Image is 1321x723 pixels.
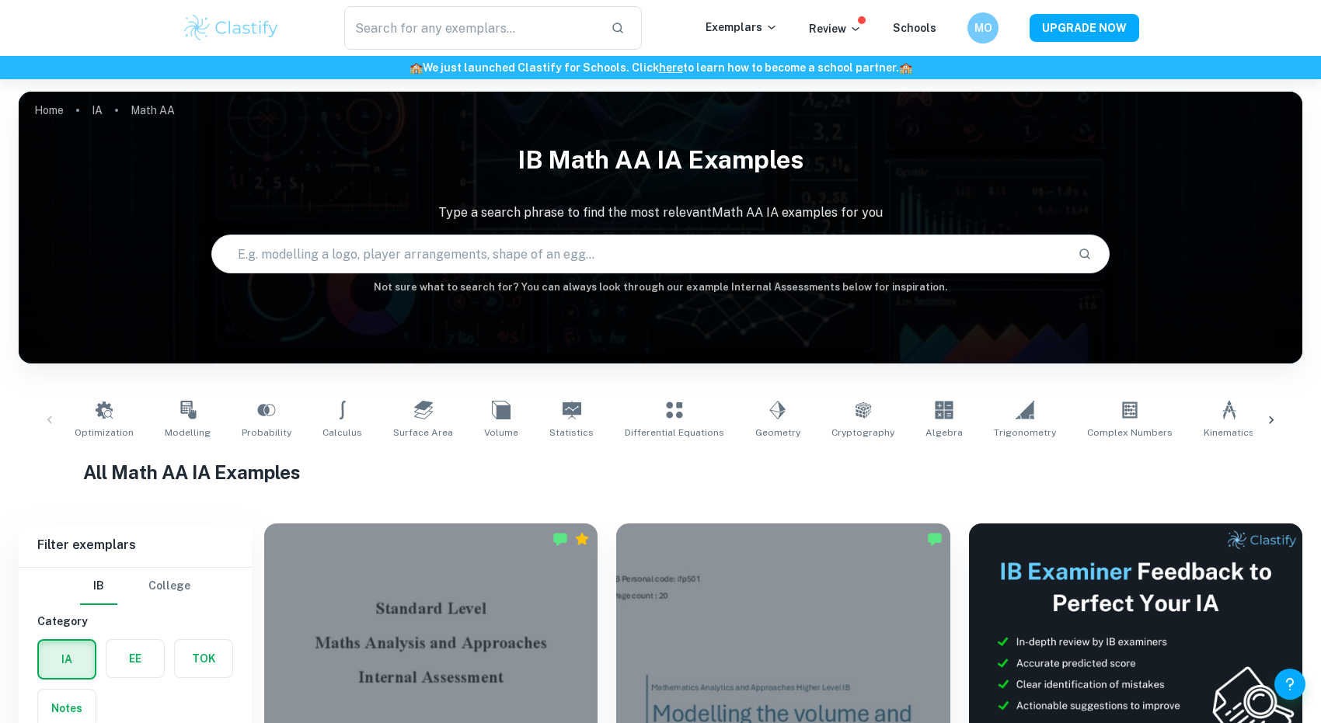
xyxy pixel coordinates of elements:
[552,531,568,547] img: Marked
[242,426,291,440] span: Probability
[706,19,778,36] p: Exemplars
[927,531,943,547] img: Marked
[175,640,232,677] button: TOK
[19,135,1302,185] h1: IB Math AA IA examples
[19,280,1302,295] h6: Not sure what to search for? You can always look through our example Internal Assessments below f...
[83,458,1239,486] h1: All Math AA IA Examples
[322,426,362,440] span: Calculus
[344,6,598,50] input: Search for any exemplars...
[625,426,724,440] span: Differential Equations
[182,12,281,43] img: Clastify logo
[75,426,134,440] span: Optimization
[37,613,233,630] h6: Category
[755,426,800,440] span: Geometry
[974,19,992,36] h6: MO
[1030,14,1139,42] button: UPGRADE NOW
[393,426,453,440] span: Surface Area
[39,641,95,678] button: IA
[925,426,963,440] span: Algebra
[19,523,252,567] h6: Filter exemplars
[1072,241,1098,267] button: Search
[19,203,1302,222] p: Type a search phrase to find the most relevant Math AA IA examples for you
[893,22,936,34] a: Schools
[131,102,175,119] p: Math AA
[1274,669,1305,700] button: Help and Feedback
[484,426,518,440] span: Volume
[831,426,894,440] span: Cryptography
[92,99,103,121] a: IA
[80,568,190,605] div: Filter type choice
[148,568,190,605] button: College
[659,61,683,74] a: here
[106,640,164,677] button: EE
[165,426,211,440] span: Modelling
[967,12,999,43] button: MO
[1087,426,1173,440] span: Complex Numbers
[899,61,912,74] span: 🏫
[994,426,1056,440] span: Trigonometry
[34,99,64,121] a: Home
[212,232,1065,276] input: E.g. modelling a logo, player arrangements, shape of an egg...
[410,61,423,74] span: 🏫
[80,568,117,605] button: IB
[549,426,594,440] span: Statistics
[574,531,590,547] div: Premium
[3,59,1318,76] h6: We just launched Clastify for Schools. Click to learn how to become a school partner.
[809,20,862,37] p: Review
[1204,426,1254,440] span: Kinematics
